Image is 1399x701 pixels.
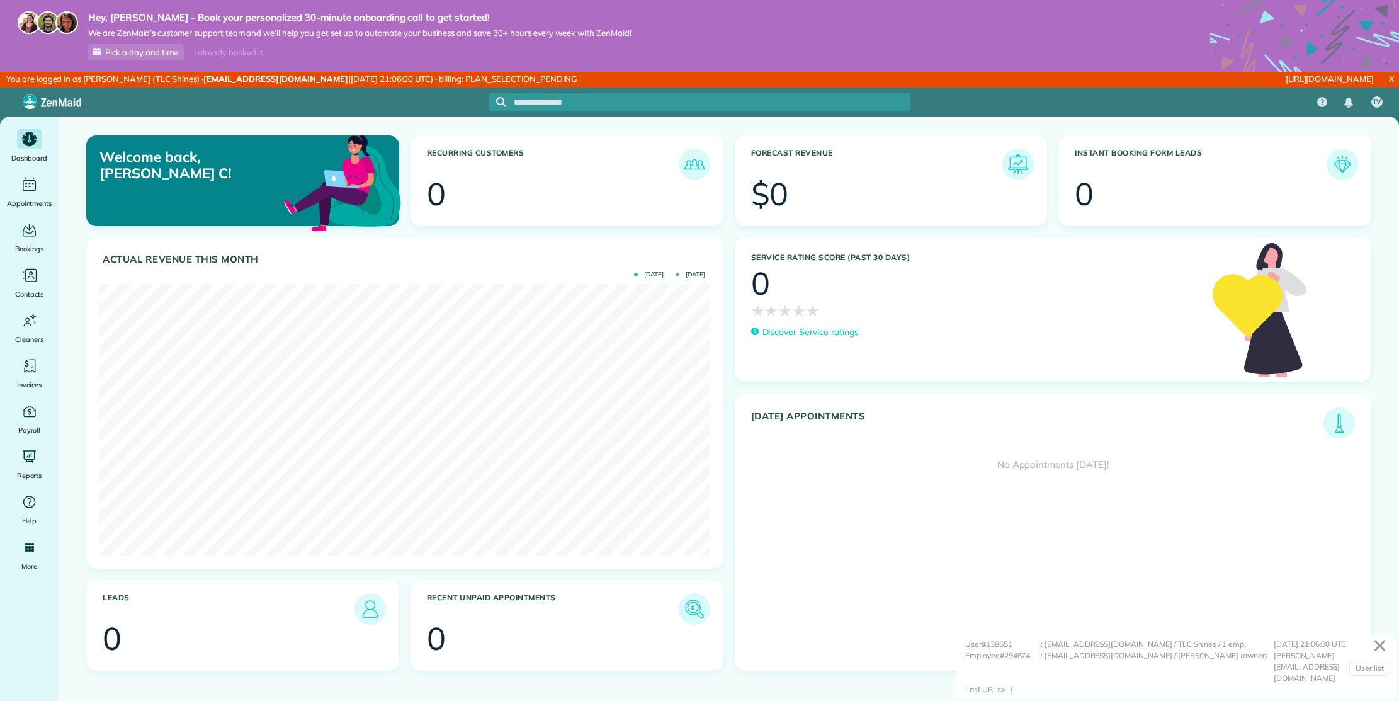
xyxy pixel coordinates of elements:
[764,299,778,322] span: ★
[496,97,506,107] svg: Focus search
[751,299,765,322] span: ★
[18,424,41,436] span: Payroll
[5,220,54,255] a: Bookings
[682,152,707,177] img: icon_recurring_customers-cf858462ba22bcd05b5a5880d41d6543d210077de5bb9ebc9590e49fd87d84ed.png
[5,356,54,391] a: Invoices
[682,596,707,622] img: icon_unpaid_appointments-47b8ce3997adf2238b356f14209ab4cced10bd1f174958f3ca8f1d0dd7fffeee.png
[1335,89,1362,117] div: Notifications
[88,11,632,24] strong: Hey, [PERSON_NAME] - Book your personalized 30-minute onboarding call to get started!
[18,11,40,34] img: maria-72a9807cf96188c08ef61303f053569d2e2a8a1cde33d635c8a3ac13582a053d.jpg
[1307,88,1399,117] nav: Main
[1274,650,1387,684] div: [PERSON_NAME][EMAIL_ADDRESS][DOMAIN_NAME]
[21,560,37,573] span: More
[15,288,43,300] span: Contacts
[1349,661,1390,676] a: User list
[103,254,710,265] h3: Actual Revenue this month
[751,411,1324,439] h3: [DATE] Appointments
[965,639,1041,650] div: User#138651
[37,11,59,34] img: jorge-587dff0eeaa6aab1f244e6dc62b8924c3b6ad411094392a53c71c6c4a576187d.jpg
[1075,178,1094,210] div: 0
[5,129,54,164] a: Dashboard
[1384,72,1399,86] a: X
[427,593,679,625] h3: Recent unpaid appointments
[676,271,705,278] span: [DATE]
[358,596,383,622] img: icon_leads-1bed01f49abd5b7fead27621c3d59655bb73ed531f8eeb49469d10e621d6b896.png
[5,311,54,346] a: Cleaners
[1274,639,1387,650] div: [DATE] 21:06:00 UTC
[751,178,789,210] div: $0
[965,684,1001,695] div: Last URLs
[5,174,54,210] a: Appointments
[427,623,446,654] div: 0
[88,28,632,38] span: We are ZenMaid’s customer support team and we’ll help you get set up to automate your business an...
[186,45,270,60] div: I already booked it
[1041,639,1274,650] div: : [EMAIL_ADDRESS][DOMAIN_NAME] / TLC Shines / 1 emp.
[735,439,1371,491] div: No Appointments [DATE]!
[751,149,1003,180] h3: Forecast Revenue
[1366,630,1393,661] a: ✕
[55,11,78,34] img: michelle-19f622bdf1676172e81f8f8fba1fb50e276960ebfe0243fe18214015130c80e4.jpg
[634,271,664,278] span: [DATE]
[22,515,37,527] span: Help
[11,152,47,164] span: Dashboard
[103,593,354,625] h3: Leads
[1041,650,1274,684] div: : [EMAIL_ADDRESS][DOMAIN_NAME] / [PERSON_NAME] (owner)
[17,469,42,482] span: Reports
[792,299,806,322] span: ★
[1330,152,1355,177] img: icon_form_leads-04211a6a04a5b2264e4ee56bc0799ec3eb69b7e499cbb523a139df1d13a81ae0.png
[427,178,446,210] div: 0
[203,74,348,84] strong: [EMAIL_ADDRESS][DOMAIN_NAME]
[5,447,54,482] a: Reports
[1005,152,1031,177] img: icon_forecast_revenue-8c13a41c7ed35a8dcfafea3cbb826a0462acb37728057bba2d056411b612bbbe.png
[751,268,770,299] div: 0
[103,623,122,654] div: 0
[965,650,1041,684] div: Employee#294674
[489,97,506,107] button: Focus search
[15,242,44,255] span: Bookings
[1286,74,1374,84] a: [URL][DOMAIN_NAME]
[5,492,54,527] a: Help
[99,149,300,182] p: Welcome back, [PERSON_NAME] C!
[17,379,42,391] span: Invoices
[778,299,792,322] span: ★
[88,44,184,60] a: Pick a day and time
[751,326,859,339] a: Discover Service ratings
[5,401,54,436] a: Payroll
[105,47,178,57] span: Pick a day and time
[806,299,820,322] span: ★
[15,333,43,346] span: Cleaners
[1011,685,1012,694] span: /
[7,197,52,210] span: Appointments
[281,121,404,243] img: dashboard_welcome-42a62b7d889689a78055ac9021e634bf52bae3f8056760290aed330b23ab8690.png
[751,253,1201,262] h3: Service Rating score (past 30 days)
[1001,684,1017,695] div: >
[1373,97,1382,107] span: TV
[427,149,679,180] h3: Recurring Customers
[762,326,859,339] p: Discover Service ratings
[1327,411,1352,436] img: icon_todays_appointments-901f7ab196bb0bea1936b74009e4eb5ffbc2d2711fa7634e0d609ed5ef32b18b.png
[5,265,54,300] a: Contacts
[1075,149,1327,180] h3: Instant Booking Form Leads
